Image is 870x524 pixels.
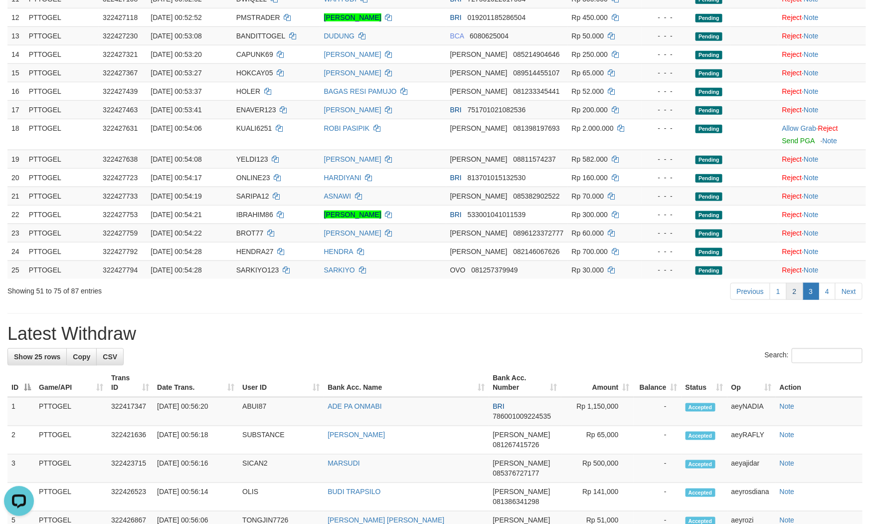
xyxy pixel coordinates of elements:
[804,13,819,21] a: Note
[696,106,722,115] span: Pending
[572,192,604,200] span: Rp 70.000
[778,261,866,279] td: ·
[236,174,270,182] span: ONLINE23
[572,211,608,219] span: Rp 300.000
[727,397,776,426] td: aeyNADIA
[730,283,770,300] a: Previous
[35,455,107,483] td: PTTOGEL
[634,483,682,512] td: -
[324,13,381,21] a: [PERSON_NAME]
[572,124,614,132] span: Rp 2.000.000
[804,229,819,237] a: Note
[646,173,688,183] div: - - -
[324,87,397,95] a: BAGAS RESI PAMUJO
[324,266,355,274] a: SARKIYO
[696,88,722,96] span: Pending
[782,13,802,21] a: Reject
[514,50,560,58] span: Copy 085214904646 to clipboard
[782,192,802,200] a: Reject
[25,187,99,205] td: PTTOGEL
[682,369,727,397] th: Status: activate to sort column ascending
[153,426,238,455] td: [DATE] 00:56:18
[786,283,803,300] a: 2
[778,187,866,205] td: ·
[646,49,688,59] div: - - -
[646,154,688,164] div: - - -
[7,26,25,45] td: 13
[236,106,276,114] span: ENAVER123
[324,192,351,200] a: ASNAWI
[14,353,60,361] span: Show 25 rows
[727,455,776,483] td: aeyajidar
[450,87,508,95] span: [PERSON_NAME]
[151,211,201,219] span: [DATE] 00:54:21
[804,155,819,163] a: Note
[514,124,560,132] span: Copy 081398197693 to clipboard
[572,248,608,256] span: Rp 700.000
[324,211,381,219] a: [PERSON_NAME]
[780,431,795,439] a: Note
[646,210,688,220] div: - - -
[236,192,269,200] span: SARIPA12
[696,156,722,164] span: Pending
[450,69,508,77] span: [PERSON_NAME]
[450,155,508,163] span: [PERSON_NAME]
[238,483,324,512] td: OLIS
[778,63,866,82] td: ·
[7,119,25,150] td: 18
[103,106,138,114] span: 322427463
[324,106,381,114] a: [PERSON_NAME]
[493,488,550,496] span: [PERSON_NAME]
[107,483,153,512] td: 322426523
[782,106,802,114] a: Reject
[25,224,99,242] td: PTTOGEL
[770,283,787,300] a: 1
[634,455,682,483] td: -
[25,82,99,100] td: PTTOGEL
[103,13,138,21] span: 322427118
[151,87,201,95] span: [DATE] 00:53:37
[238,369,324,397] th: User ID: activate to sort column ascending
[804,32,819,40] a: Note
[634,426,682,455] td: -
[646,265,688,275] div: - - -
[450,13,462,21] span: BRI
[803,283,820,300] a: 3
[151,50,201,58] span: [DATE] 00:53:20
[572,50,608,58] span: Rp 250.000
[450,192,508,200] span: [PERSON_NAME]
[514,248,560,256] span: Copy 082146067626 to clipboard
[686,460,715,469] span: Accepted
[35,397,107,426] td: PTTOGEL
[646,123,688,133] div: - - -
[96,348,124,365] a: CSV
[646,31,688,41] div: - - -
[835,283,863,300] a: Next
[103,50,138,58] span: 322427321
[646,68,688,78] div: - - -
[450,229,508,237] span: [PERSON_NAME]
[782,266,802,274] a: Reject
[103,69,138,77] span: 322427367
[7,426,35,455] td: 2
[468,211,526,219] span: Copy 533001041011539 to clipboard
[514,229,564,237] span: Copy 0896123372777 to clipboard
[236,229,263,237] span: BROT77
[782,69,802,77] a: Reject
[514,192,560,200] span: Copy 085382902522 to clipboard
[696,69,722,78] span: Pending
[35,369,107,397] th: Game/API: activate to sort column ascending
[561,455,634,483] td: Rp 500,000
[804,266,819,274] a: Note
[324,369,489,397] th: Bank Acc. Name: activate to sort column ascending
[103,155,138,163] span: 322427638
[238,397,324,426] td: ABUI87
[66,348,97,365] a: Copy
[103,32,138,40] span: 322427230
[471,266,518,274] span: Copy 081257379949 to clipboard
[493,441,539,449] span: Copy 081267415726 to clipboard
[804,192,819,200] a: Note
[450,211,462,219] span: BRI
[561,426,634,455] td: Rp 65,000
[696,266,722,275] span: Pending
